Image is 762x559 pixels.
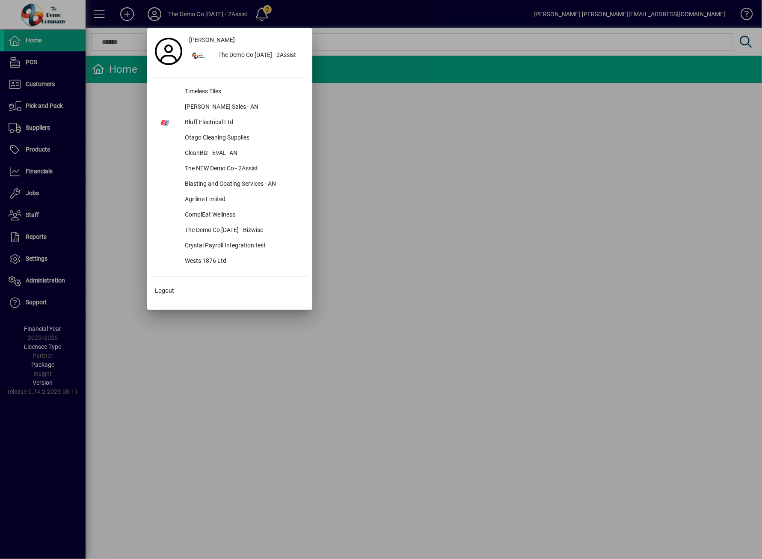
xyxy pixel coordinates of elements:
a: [PERSON_NAME] [186,33,308,48]
button: The Demo Co [DATE] - Bizwise [151,223,308,238]
button: Timeless Tiles [151,84,308,100]
div: CleanBiz - EVAL -AN [178,146,308,161]
button: Crystal Payroll Integration test [151,238,308,254]
div: The NEW Demo Co - 2Assist [178,161,308,177]
div: The Demo Co [DATE] - 2Assist [211,48,308,63]
div: Otago Cleaning Supplies [178,131,308,146]
span: Logout [155,286,174,295]
div: The Demo Co [DATE] - Bizwise [178,223,308,238]
button: Otago Cleaning Supplies [151,131,308,146]
div: Agriline Limited [178,192,308,208]
div: [PERSON_NAME] Sales - AN [178,100,308,115]
a: Profile [151,44,186,59]
button: [PERSON_NAME] Sales - AN [151,100,308,115]
button: CleanBiz - EVAL -AN [151,146,308,161]
button: Logout [151,283,308,299]
button: Agriline Limited [151,192,308,208]
button: The NEW Demo Co - 2Assist [151,161,308,177]
span: [PERSON_NAME] [189,36,235,45]
div: Crystal Payroll Integration test [178,238,308,254]
div: Wests 1876 Ltd [178,254,308,269]
button: Wests 1876 Ltd [151,254,308,269]
div: Blasting and Coating Services - AN [178,177,308,192]
div: Timeless Tiles [178,84,308,100]
button: Bluff Electrical Ltd [151,115,308,131]
div: Bluff Electrical Ltd [178,115,308,131]
button: Blasting and Coating Services - AN [151,177,308,192]
div: ComplEat Wellness [178,208,308,223]
button: The Demo Co [DATE] - 2Assist [186,48,308,63]
button: ComplEat Wellness [151,208,308,223]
